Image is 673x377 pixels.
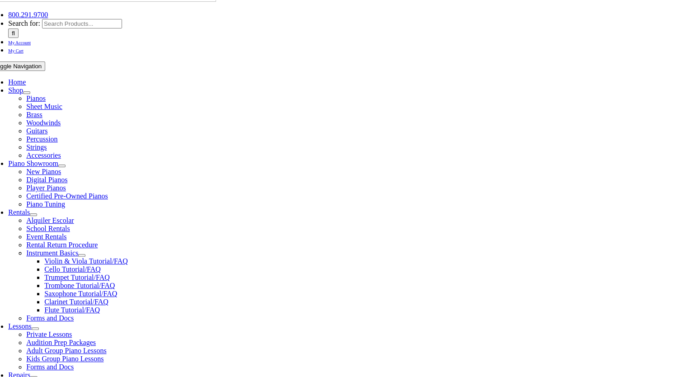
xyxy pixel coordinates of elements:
button: Open submenu of Piano Showroom [58,165,66,167]
a: Event Rentals [26,233,66,240]
a: Rental Return Procedure [26,241,98,249]
a: Cello Tutorial/FAQ [44,265,101,273]
a: Home [8,78,26,86]
span: Search for: [8,19,40,27]
a: School Rentals [26,225,70,232]
a: Lessons [8,322,32,330]
a: Alquiler Escolar [26,217,74,224]
a: Clarinet Tutorial/FAQ [44,298,108,306]
button: Open submenu of Rentals [30,213,37,216]
span: My Cart [8,48,24,53]
a: Piano Tuning [26,200,65,208]
a: Private Lessons [26,330,72,338]
a: Percussion [26,135,57,143]
a: Audition Prep Packages [26,339,96,346]
input: Search [8,28,19,38]
a: Saxophone Tutorial/FAQ [44,290,117,297]
a: Accessories [26,151,61,159]
a: 800.291.9700 [8,11,48,19]
a: My Cart [8,46,24,54]
a: Player Pianos [26,184,66,192]
a: My Account [8,38,31,46]
button: Open submenu of Instrument Basics [78,254,85,257]
a: Forms and Docs [26,363,74,371]
a: Pianos [26,94,46,102]
input: Search Products... [42,19,122,28]
a: Flute Tutorial/FAQ [44,306,100,314]
a: Guitars [26,127,47,135]
button: Open submenu of Shop [23,91,30,94]
a: Sheet Music [26,103,62,110]
span: My Account [8,40,31,45]
a: Rentals [8,208,30,216]
a: Adult Group Piano Lessons [26,347,106,354]
a: Certified Pre-Owned Pianos [26,192,108,200]
a: Instrument Basics [26,249,78,257]
button: Open submenu of Lessons [32,327,39,330]
a: Kids Group Piano Lessons [26,355,104,363]
a: Strings [26,143,47,151]
a: Woodwinds [26,119,61,127]
a: New Pianos [26,168,61,175]
a: Piano Showroom [8,160,58,167]
a: Violin & Viola Tutorial/FAQ [44,257,128,265]
a: Trumpet Tutorial/FAQ [44,273,109,281]
a: Forms and Docs [26,314,74,322]
a: Brass [26,111,42,118]
a: Trombone Tutorial/FAQ [44,282,115,289]
a: Shop [8,86,23,94]
a: Digital Pianos [26,176,67,184]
